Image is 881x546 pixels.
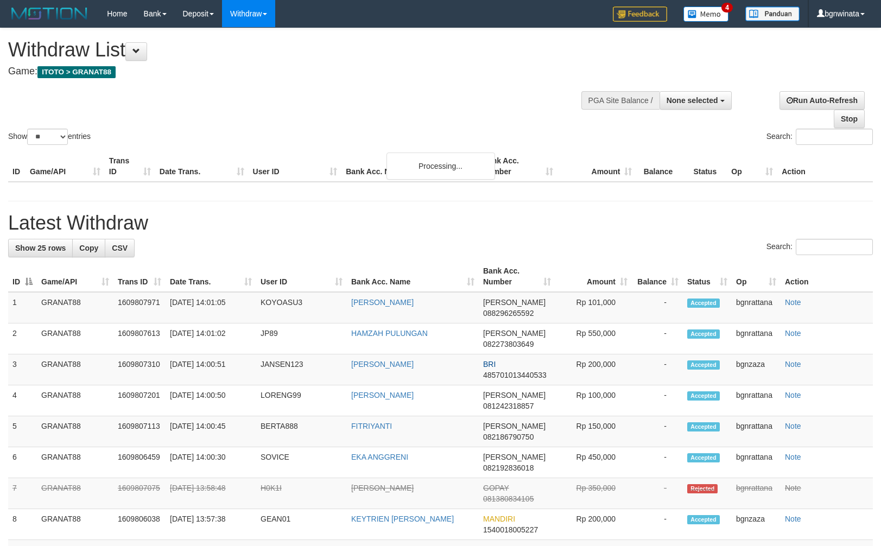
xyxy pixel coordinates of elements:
[732,416,781,447] td: bgnrattana
[781,261,873,292] th: Action
[796,239,873,255] input: Search:
[166,354,256,385] td: [DATE] 14:00:51
[386,153,495,180] div: Processing...
[113,261,166,292] th: Trans ID: activate to sort column ascending
[687,299,720,308] span: Accepted
[166,416,256,447] td: [DATE] 14:00:45
[113,509,166,540] td: 1609806038
[37,323,113,354] td: GRANAT88
[113,292,166,323] td: 1609807971
[15,244,66,252] span: Show 25 rows
[732,385,781,416] td: bgnrattana
[113,354,166,385] td: 1609807310
[8,151,26,182] th: ID
[155,151,249,182] th: Date Trans.
[479,261,555,292] th: Bank Acc. Number: activate to sort column ascending
[113,478,166,509] td: 1609807075
[613,7,667,22] img: Feedback.jpg
[785,484,801,492] a: Note
[8,385,37,416] td: 4
[256,385,347,416] td: LORENG99
[8,5,91,22] img: MOTION_logo.png
[785,422,801,430] a: Note
[687,422,720,431] span: Accepted
[632,416,683,447] td: -
[8,39,576,61] h1: Withdraw List
[166,447,256,478] td: [DATE] 14:00:30
[632,323,683,354] td: -
[483,360,496,369] span: BRI
[555,323,632,354] td: Rp 550,000
[555,478,632,509] td: Rp 350,000
[632,385,683,416] td: -
[256,354,347,385] td: JANSEN123
[779,91,865,110] a: Run Auto-Refresh
[687,391,720,401] span: Accepted
[483,329,546,338] span: [PERSON_NAME]
[105,239,135,257] a: CSV
[483,484,509,492] span: GOPAY
[351,422,392,430] a: FITRIYANTI
[721,3,733,12] span: 4
[732,261,781,292] th: Op: activate to sort column ascending
[687,515,720,524] span: Accepted
[483,402,534,410] span: Copy 081242318857 to clipboard
[555,261,632,292] th: Amount: activate to sort column ascending
[777,151,873,182] th: Action
[256,447,347,478] td: SOVICE
[683,261,732,292] th: Status: activate to sort column ascending
[687,484,718,493] span: Rejected
[351,484,414,492] a: [PERSON_NAME]
[351,298,414,307] a: [PERSON_NAME]
[483,515,515,523] span: MANDIRI
[37,354,113,385] td: GRANAT88
[636,151,689,182] th: Balance
[555,292,632,323] td: Rp 101,000
[483,422,546,430] span: [PERSON_NAME]
[632,354,683,385] td: -
[8,239,73,257] a: Show 25 rows
[8,323,37,354] td: 2
[112,244,128,252] span: CSV
[79,244,98,252] span: Copy
[37,509,113,540] td: GRANAT88
[834,110,865,128] a: Stop
[8,447,37,478] td: 6
[166,261,256,292] th: Date Trans.: activate to sort column ascending
[478,151,557,182] th: Bank Acc. Number
[72,239,105,257] a: Copy
[483,453,546,461] span: [PERSON_NAME]
[256,261,347,292] th: User ID: activate to sort column ascending
[555,354,632,385] td: Rp 200,000
[256,323,347,354] td: JP89
[256,416,347,447] td: BERTA888
[632,447,683,478] td: -
[8,129,91,145] label: Show entries
[113,447,166,478] td: 1609806459
[555,385,632,416] td: Rp 100,000
[351,515,454,523] a: KEYTRIEN [PERSON_NAME]
[483,464,534,472] span: Copy 082192836018 to clipboard
[249,151,342,182] th: User ID
[732,447,781,478] td: bgnrattana
[660,91,732,110] button: None selected
[37,447,113,478] td: GRANAT88
[732,354,781,385] td: bgnzaza
[8,478,37,509] td: 7
[483,309,534,318] span: Copy 088296265592 to clipboard
[667,96,718,105] span: None selected
[785,360,801,369] a: Note
[113,416,166,447] td: 1609807113
[785,453,801,461] a: Note
[766,239,873,255] label: Search:
[785,329,801,338] a: Note
[796,129,873,145] input: Search:
[351,329,428,338] a: HAMZAH PULUNGAN
[37,385,113,416] td: GRANAT88
[732,478,781,509] td: bgnrattana
[105,151,155,182] th: Trans ID
[683,7,729,22] img: Button%20Memo.svg
[27,129,68,145] select: Showentries
[26,151,105,182] th: Game/API
[555,447,632,478] td: Rp 450,000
